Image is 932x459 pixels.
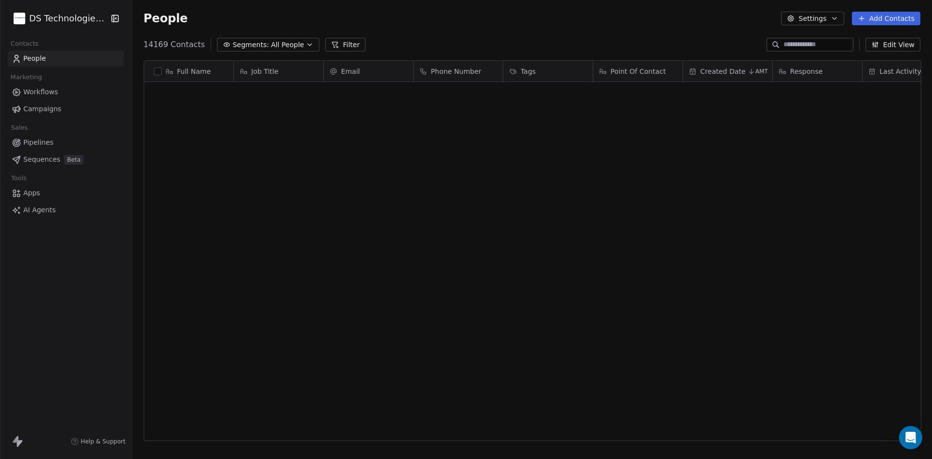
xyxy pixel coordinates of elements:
[8,101,124,117] a: Campaigns
[271,40,304,50] span: All People
[852,12,920,25] button: Add Contacts
[8,152,124,168] a: SequencesBeta
[7,120,32,135] span: Sales
[324,61,413,82] div: Email
[414,61,503,82] div: Phone Number
[71,438,125,445] a: Help & Support
[865,38,920,51] button: Edit View
[177,67,211,76] span: Full Name
[144,11,188,26] span: People
[14,13,25,24] img: DS%20Updated%20Logo.jpg
[593,61,682,82] div: Point Of Contact
[431,67,482,76] span: Phone Number
[6,70,46,85] span: Marketing
[234,61,323,82] div: Job Title
[29,12,108,25] span: DS Technologies Inc
[81,438,125,445] span: Help & Support
[8,84,124,100] a: Workflows
[899,426,922,449] div: Open Intercom Messenger
[773,61,862,82] div: Response
[64,155,83,165] span: Beta
[251,67,279,76] span: Job Title
[683,61,772,82] div: Created DateAMT
[611,67,666,76] span: Point Of Contact
[325,38,366,51] button: Filter
[23,53,46,64] span: People
[700,67,746,76] span: Created Date
[23,104,61,114] span: Campaigns
[521,67,536,76] span: Tags
[23,205,56,215] span: AI Agents
[23,154,60,165] span: Sequences
[503,61,593,82] div: Tags
[8,135,124,151] a: Pipelines
[8,202,124,218] a: AI Agents
[7,171,31,186] span: Tools
[23,188,40,198] span: Apps
[8,185,124,201] a: Apps
[8,51,124,67] a: People
[144,82,234,442] div: grid
[781,12,844,25] button: Settings
[23,87,58,97] span: Workflows
[6,36,43,51] span: Contacts
[144,61,233,82] div: Full Name
[23,137,53,148] span: Pipelines
[755,68,768,75] span: AMT
[341,67,360,76] span: Email
[144,39,205,51] span: 14169 Contacts
[12,10,104,27] button: DS Technologies Inc
[233,40,269,50] span: Segments:
[790,67,823,76] span: Response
